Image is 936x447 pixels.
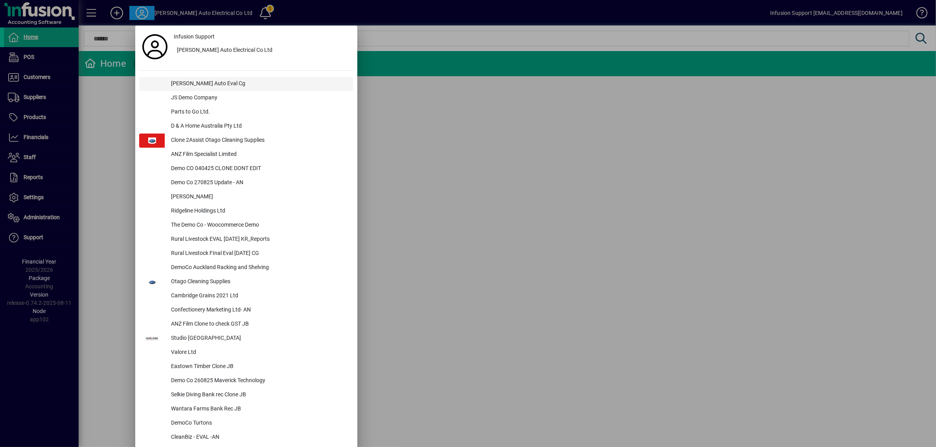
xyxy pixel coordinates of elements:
[165,317,353,332] div: ANZ Film Clone to check GST JB
[165,105,353,119] div: Parts to Go Ltd.
[165,247,353,261] div: Rural Livestock FInal Eval [DATE] CG
[165,402,353,416] div: Wantara Farms Bank Rec JB
[139,190,353,204] button: [PERSON_NAME]
[139,119,353,134] button: D & A Home Australia Pty Ltd
[139,148,353,162] button: ANZ Film Specialist Limited
[165,431,353,445] div: CleanBiz - EVAL -AN
[165,190,353,204] div: [PERSON_NAME]
[139,77,353,91] button: [PERSON_NAME] Auto Eval Cg
[139,105,353,119] button: Parts to Go Ltd.
[139,247,353,261] button: Rural Livestock FInal Eval [DATE] CG
[165,289,353,303] div: Cambridge Grains 2021 Ltd
[165,233,353,247] div: Rural Livestock EVAL [DATE] KR_Reports
[165,162,353,176] div: Demo CO 040425 CLONE DONT EDIT
[139,233,353,247] button: Rural Livestock EVAL [DATE] KR_Reports
[139,218,353,233] button: The Demo Co - Woocommerce Demo
[165,176,353,190] div: Demo Co 270825 Update - AN
[165,261,353,275] div: DemoCo Auckland Racking and Shelving
[165,416,353,431] div: DemoCo Turtons
[139,134,353,148] button: Clone 2Assist Otago Cleaning Supplies
[139,261,353,275] button: DemoCo Auckland Racking and Shelving
[165,77,353,91] div: [PERSON_NAME] Auto Eval Cg
[174,33,215,41] span: Infusion Support
[139,91,353,105] button: JS Demo Company
[139,275,353,289] button: Otago Cleaning Supplies
[165,275,353,289] div: Otago Cleaning Supplies
[139,360,353,374] button: Eastown Timber Clone JB
[139,431,353,445] button: CleanBiz - EVAL -AN
[139,416,353,431] button: DemoCo Turtons
[139,204,353,218] button: Ridgeline Holdings Ltd
[171,29,353,44] a: Infusion Support
[165,134,353,148] div: Clone 2Assist Otago Cleaning Supplies
[165,360,353,374] div: Eastown Timber Clone JB
[139,289,353,303] button: Cambridge Grains 2021 Ltd
[165,346,353,360] div: Valore Ltd
[165,218,353,233] div: The Demo Co - Woocommerce Demo
[139,176,353,190] button: Demo Co 270825 Update - AN
[165,91,353,105] div: JS Demo Company
[139,162,353,176] button: Demo CO 040425 CLONE DONT EDIT
[139,40,171,54] a: Profile
[165,303,353,317] div: Confectionery Marketing Ltd- AN
[139,346,353,360] button: Valore Ltd
[165,388,353,402] div: Selkie Diving Bank rec Clone JB
[165,332,353,346] div: Studio [GEOGRAPHIC_DATA]
[139,317,353,332] button: ANZ Film Clone to check GST JB
[165,119,353,134] div: D & A Home Australia Pty Ltd
[139,402,353,416] button: Wantara Farms Bank Rec JB
[139,332,353,346] button: Studio [GEOGRAPHIC_DATA]
[139,374,353,388] button: Demo Co 260825 Maverick Technology
[139,388,353,402] button: Selkie Diving Bank rec Clone JB
[171,44,353,58] button: [PERSON_NAME] Auto Electrical Co Ltd
[139,303,353,317] button: Confectionery Marketing Ltd- AN
[165,204,353,218] div: Ridgeline Holdings Ltd
[165,374,353,388] div: Demo Co 260825 Maverick Technology
[165,148,353,162] div: ANZ Film Specialist Limited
